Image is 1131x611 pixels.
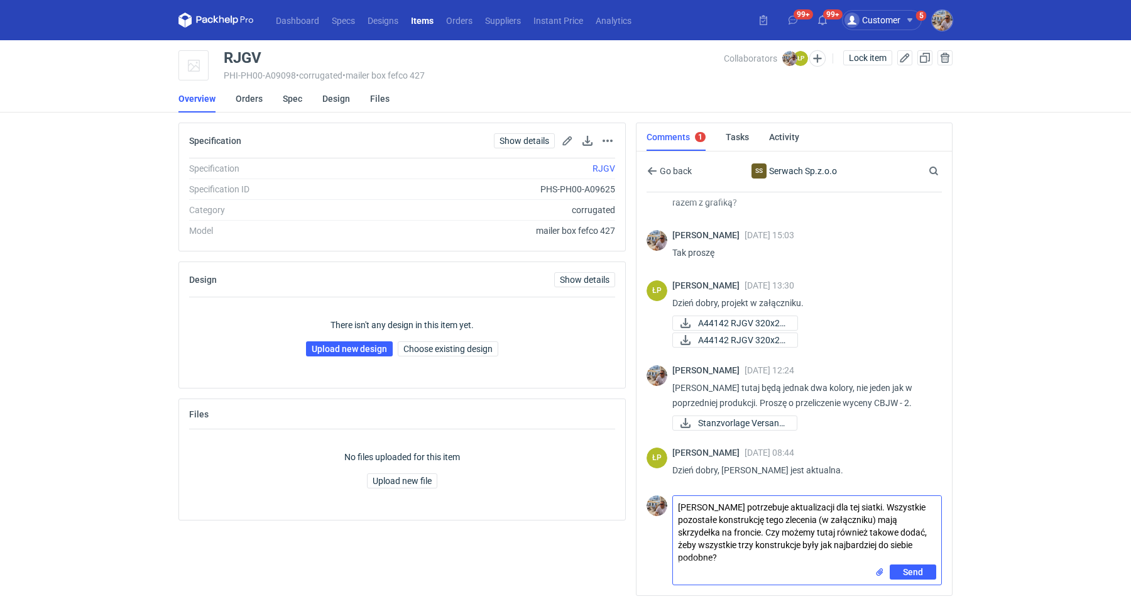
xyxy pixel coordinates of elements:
[527,13,589,28] a: Instant Price
[647,123,706,151] a: Comments1
[698,416,787,430] span: Stanzvorlage Versand...
[673,496,941,564] textarea: [PERSON_NAME] potrzebuje aktualizacji dla tej siatki. Wszystkie pozostałe konstrukcję tego zlecen...
[580,133,595,148] button: Download specification
[672,316,798,331] div: A44142 RJGV 320x220x105xE str zew.pdf
[672,416,797,431] a: Stanzvorlage Versand...
[224,50,261,65] div: RJGV
[932,10,953,31] img: Michał Palasek
[672,333,798,348] div: A44142 RJGV 320x220x105xE str wew.pdf
[672,333,798,348] a: A44142 RJGV 320x22...
[672,245,932,260] p: Tak proszę
[189,409,209,419] h2: Files
[178,13,254,28] svg: Packhelp Pro
[672,295,932,311] p: Dzień dobry, projekt w załączniku.
[769,123,799,151] a: Activity
[331,319,474,331] p: There isn't any design in this item yet.
[745,230,794,240] span: [DATE] 15:03
[189,162,359,175] div: Specification
[560,133,575,148] button: Edit spec
[672,230,745,240] span: [PERSON_NAME]
[724,53,777,63] span: Collaborators
[283,85,302,113] a: Spec
[783,10,803,30] button: 99+
[903,568,923,576] span: Send
[359,204,615,216] div: corrugated
[812,10,833,30] button: 99+
[342,70,425,80] span: • mailer box fefco 427
[726,123,749,151] a: Tasks
[189,136,241,146] h2: Specification
[593,163,615,173] a: RJGV
[698,333,787,347] span: A44142 RJGV 320x22...
[398,341,498,356] button: Choose existing design
[189,204,359,216] div: Category
[322,85,350,113] a: Design
[745,448,794,458] span: [DATE] 08:44
[479,13,527,28] a: Suppliers
[672,448,745,458] span: [PERSON_NAME]
[793,51,808,66] figcaption: ŁP
[647,448,667,468] figcaption: ŁP
[224,70,724,80] div: PHI-PH00-A09098
[325,13,361,28] a: Specs
[849,53,887,62] span: Lock item
[733,163,856,179] div: Serwach Sp.z.o.o
[919,11,924,20] div: 5
[647,280,667,301] div: Łukasz Postawa
[672,463,932,478] p: Dzień dobry, [PERSON_NAME] jest aktualna.
[370,85,390,113] a: Files
[782,51,797,66] img: Michał Palasek
[178,85,216,113] a: Overview
[937,50,953,65] button: Delete item
[897,50,912,65] button: Edit item
[647,163,692,179] button: Go back
[367,473,437,488] button: Upload new file
[672,316,798,331] a: A44142 RJGV 320x22...
[236,85,263,113] a: Orders
[843,50,892,65] button: Lock item
[698,316,787,330] span: A44142 RJGV 320x22...
[647,365,667,386] img: Michał Palasek
[698,133,702,141] div: 1
[647,495,667,516] img: Michał Palasek
[189,275,217,285] h2: Design
[657,167,692,175] span: Go back
[809,50,826,67] button: Edit collaborators
[745,365,794,375] span: [DATE] 12:24
[373,476,432,485] span: Upload new file
[270,13,325,28] a: Dashboard
[844,13,900,28] div: Customer
[751,163,767,179] div: Serwach Sp.z.o.o
[440,13,479,28] a: Orders
[359,183,615,195] div: PHS-PH00-A09625
[600,133,615,148] button: Actions
[890,564,936,580] button: Send
[296,70,342,80] span: • corrugated
[647,280,667,301] figcaption: ŁP
[672,365,745,375] span: [PERSON_NAME]
[926,163,966,179] input: Search
[647,448,667,468] div: Łukasz Postawa
[745,280,794,290] span: [DATE] 13:30
[672,380,932,410] p: [PERSON_NAME] tutaj będą jednak dwa kolory, nie jeden jak w poprzedniej produkcji. Proszę o przel...
[647,230,667,251] img: Michał Palasek
[405,13,440,28] a: Items
[672,416,797,431] div: Stanzvorlage Versandverpackung M _fefco427_320x220x105mm_mit Gefahrenkennzeichnung (1).pdf
[672,180,932,210] p: Dziękuję, przesyłam do grafika. przygotować już gotowy projekt razem z grafiką?
[189,183,359,195] div: Specification ID
[361,13,405,28] a: Designs
[189,224,359,237] div: Model
[589,13,638,28] a: Analytics
[344,451,460,463] p: No files uploaded for this item
[403,344,493,353] span: Choose existing design
[751,163,767,179] figcaption: SS
[494,133,555,148] a: Show details
[306,341,393,356] a: Upload new design
[359,224,615,237] div: mailer box fefco 427
[842,10,932,30] button: Customer5
[917,50,932,65] button: Duplicate Item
